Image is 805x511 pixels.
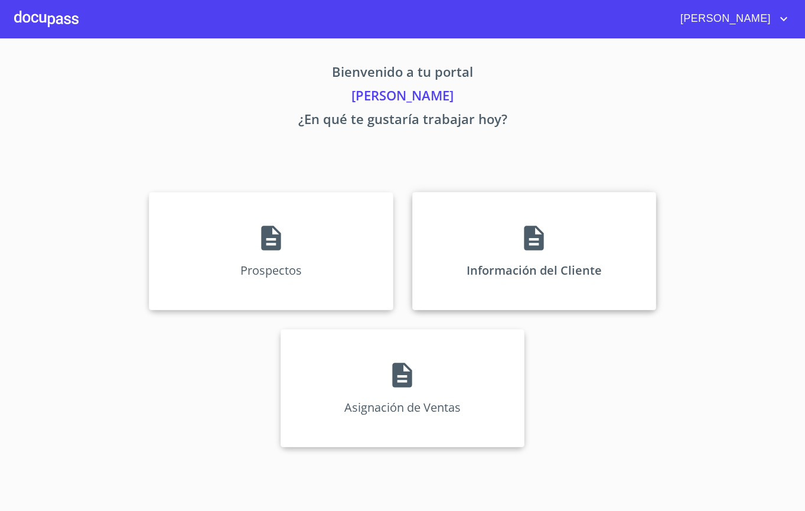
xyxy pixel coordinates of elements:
[39,62,767,86] p: Bienvenido a tu portal
[344,399,461,415] p: Asignación de Ventas
[39,109,767,133] p: ¿En qué te gustaría trabajar hoy?
[39,86,767,109] p: [PERSON_NAME]
[672,9,791,28] button: account of current user
[672,9,777,28] span: [PERSON_NAME]
[240,262,302,278] p: Prospectos
[467,262,602,278] p: Información del Cliente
